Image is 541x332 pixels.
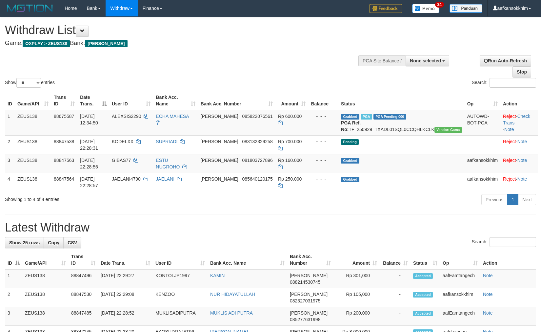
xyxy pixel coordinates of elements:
a: Previous [481,194,508,205]
a: Check Trans [503,114,530,125]
td: 88847530 [69,288,98,307]
td: TF_250929_TXADL01SQL0CCQHLKCLK [338,110,465,136]
td: - [380,269,411,288]
span: None selected [410,58,441,63]
span: Copy 085640120175 to clipboard [242,176,272,182]
span: Rp 600.000 [278,114,302,119]
span: [PERSON_NAME] [290,273,328,278]
td: ZEUS138 [15,173,51,191]
a: Note [504,127,514,132]
span: 88847538 [54,139,74,144]
a: JAELANI [156,176,174,182]
th: Game/API: activate to sort column ascending [22,251,69,269]
span: Grabbed [341,177,359,182]
span: Grabbed [341,158,359,164]
span: Vendor URL: https://trx31.1velocity.biz [434,127,462,133]
span: Show 25 rows [9,240,40,245]
span: [DATE] 22:28:31 [80,139,98,151]
span: [DATE] 12:34:50 [80,114,98,125]
a: Reject [503,176,516,182]
span: Accepted [413,311,433,316]
div: PGA Site Balance / [358,55,406,66]
td: 3 [5,154,15,173]
td: AUTOWD-BOT-PGA [465,110,500,136]
th: Bank Acc. Number: activate to sort column ascending [287,251,333,269]
a: Reject [503,139,516,144]
td: ZEUS138 [15,110,51,136]
td: ZEUS138 [15,154,51,173]
span: Copy 085822076561 to clipboard [242,114,272,119]
a: Show 25 rows [5,237,44,248]
td: [DATE] 22:29:27 [98,269,153,288]
a: KAMIN [210,273,225,278]
input: Search: [490,237,536,247]
td: - [380,307,411,326]
td: ZEUS138 [22,288,69,307]
a: CSV [63,237,81,248]
input: Search: [490,78,536,88]
span: PGA Pending [373,114,406,120]
th: ID [5,91,15,110]
a: Run Auto-Refresh [480,55,531,66]
label: Search: [472,237,536,247]
span: Copy 082327031975 to clipboard [290,298,320,303]
span: 88847564 [54,176,74,182]
span: CSV [68,240,77,245]
td: 2 [5,135,15,154]
a: Note [517,176,527,182]
a: MUKLIS ADI PUTRA [210,310,253,316]
a: Stop [512,66,531,77]
td: ZEUS138 [15,135,51,154]
th: Date Trans.: activate to sort column descending [77,91,109,110]
span: Copy [48,240,59,245]
span: Accepted [413,273,433,279]
a: Next [518,194,536,205]
td: aafEamtangech [440,269,480,288]
span: Copy 083132329258 to clipboard [242,139,272,144]
td: 3 [5,307,22,326]
a: Reject [503,114,516,119]
th: Date Trans.: activate to sort column ascending [98,251,153,269]
div: - - - [311,113,336,120]
span: OXPLAY > ZEUS138 [23,40,70,47]
th: Amount: activate to sort column ascending [275,91,308,110]
td: 1 [5,110,15,136]
th: Trans ID: activate to sort column ascending [69,251,98,269]
span: Rp 700.000 [278,139,302,144]
img: MOTION_logo.png [5,3,55,13]
span: [PERSON_NAME] [201,176,238,182]
label: Show entries [5,78,55,88]
img: Feedback.jpg [370,4,402,13]
a: NUR HIDAYATULLAH [210,292,255,297]
span: JAELANI4790 [112,176,141,182]
th: Action [480,251,536,269]
td: 88847485 [69,307,98,326]
td: 88847496 [69,269,98,288]
td: · · [500,110,538,136]
span: GIBAS77 [112,158,131,163]
th: Status [338,91,465,110]
td: 2 [5,288,22,307]
b: PGA Ref. No: [341,120,361,132]
td: · [500,154,538,173]
th: Balance [308,91,338,110]
a: Copy [44,237,64,248]
td: Rp 301,000 [333,269,380,288]
th: Bank Acc. Name: activate to sort column ascending [153,91,198,110]
td: - [380,288,411,307]
th: Balance: activate to sort column ascending [380,251,411,269]
span: [PERSON_NAME] [201,158,238,163]
th: User ID: activate to sort column ascending [153,251,208,269]
a: 1 [507,194,518,205]
span: KODELXX [112,139,133,144]
span: 34 [435,2,444,8]
a: Note [517,139,527,144]
button: None selected [406,55,449,66]
th: Game/API: activate to sort column ascending [15,91,51,110]
a: Note [483,310,493,316]
th: Action [500,91,538,110]
a: ECHA MAHESA [156,114,189,119]
th: ID: activate to sort column descending [5,251,22,269]
div: - - - [311,176,336,182]
a: Reject [503,158,516,163]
